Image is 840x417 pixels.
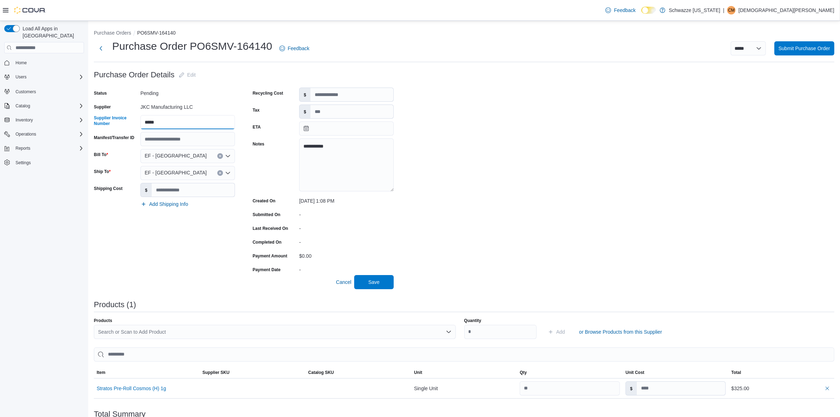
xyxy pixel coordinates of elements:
label: $ [626,382,637,395]
div: Christian Mueller [727,6,736,14]
span: Users [16,74,26,80]
span: Add [556,328,565,335]
a: Feedback [603,3,638,17]
a: Settings [13,159,34,167]
label: $ [300,88,310,101]
label: Shipping Cost [94,186,122,191]
span: Home [16,60,27,66]
button: Open list of options [225,170,231,176]
span: EF - [GEOGRAPHIC_DATA] [145,168,207,177]
span: Edit [187,71,196,78]
button: PO6SMV-164140 [137,30,176,36]
label: Ship To [94,169,111,174]
span: Item [97,370,105,375]
label: $ [300,105,310,118]
span: Submit Purchase Order [779,45,830,52]
span: Reports [16,145,30,151]
span: Unit [414,370,422,375]
div: $0.00 [299,250,394,259]
p: [DEMOGRAPHIC_DATA][PERSON_NAME] [738,6,834,14]
span: Unit Cost [626,370,644,375]
div: - [299,209,394,218]
button: Unit Cost [623,367,729,378]
button: Supplier SKU [200,367,306,378]
span: Feedback [288,45,309,52]
label: Completed On [253,239,282,245]
button: Catalog SKU [306,367,411,378]
label: Tax [253,107,260,113]
span: Operations [16,131,36,137]
div: Single Unit [411,381,517,395]
button: Edit [176,68,199,82]
span: Qty [520,370,527,375]
div: $325.00 [731,384,832,393]
button: Add [545,325,568,339]
button: Stratos Pre-Roll Cosmos (H) 1g [97,386,166,391]
nav: Complex example [4,55,84,186]
button: Clear input [217,170,223,176]
div: [DATE] 1:08 PM [299,195,394,204]
label: Status [94,90,107,96]
span: Inventory [13,116,84,124]
div: JKC Manufacturing LLC [140,101,235,110]
label: Submitted On [253,212,280,218]
span: Save [368,279,380,286]
span: Users [13,73,84,81]
button: Item [94,367,200,378]
span: Home [13,58,84,67]
input: Dark Mode [641,7,656,14]
span: Cancel [336,279,351,286]
label: Payment Date [253,267,280,273]
span: Catalog [13,102,84,110]
img: Cova [14,7,46,14]
div: Pending [140,88,235,96]
span: Settings [16,160,31,166]
span: Supplier SKU [203,370,230,375]
button: Customers [1,86,87,96]
h1: Purchase Order PO6SMV-164140 [112,39,272,53]
button: Home [1,58,87,68]
p: Schwazze [US_STATE] [669,6,720,14]
span: Operations [13,130,84,138]
label: $ [141,183,152,197]
span: Add Shipping Info [149,201,188,208]
button: or Browse Products from this Supplier [576,325,665,339]
button: Purchase Orders [94,30,131,36]
label: ETA [253,124,261,130]
div: - [299,237,394,245]
span: or Browse Products from this Supplier [579,328,662,335]
div: - [299,264,394,273]
span: Reports [13,144,84,153]
a: Feedback [277,41,312,55]
label: Notes [253,141,264,147]
button: Reports [13,144,33,153]
button: Total [729,367,834,378]
button: Users [13,73,29,81]
button: Unit [411,367,517,378]
button: Submit Purchase Order [774,41,834,55]
label: Supplier [94,104,111,110]
label: Payment Amount [253,253,287,259]
div: - [299,223,394,231]
button: Open list of options [446,329,452,335]
label: Recycling Cost [253,90,283,96]
button: Add Shipping Info [138,197,191,211]
span: Settings [13,158,84,167]
span: Customers [13,87,84,96]
button: Settings [1,157,87,168]
span: EF - [GEOGRAPHIC_DATA] [145,151,207,160]
p: | [723,6,725,14]
button: Reports [1,143,87,153]
label: Last Received On [253,226,288,231]
span: Feedback [614,7,635,14]
button: Open list of options [225,153,231,159]
span: Total [731,370,741,375]
button: Users [1,72,87,82]
label: Manifest/Transfer ID [94,135,134,141]
label: Created On [253,198,276,204]
button: Cancel [333,275,354,289]
span: Catalog [16,103,30,109]
h3: Purchase Order Details [94,71,175,79]
span: CM [728,6,735,14]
